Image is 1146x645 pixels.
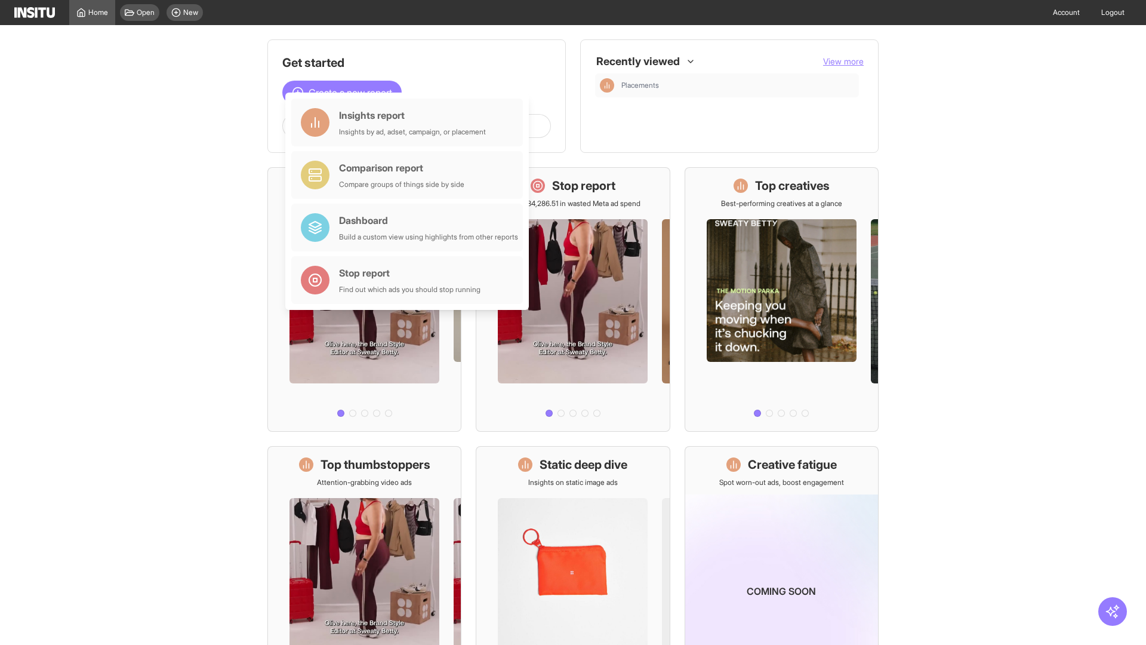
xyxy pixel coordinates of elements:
[339,161,464,175] div: Comparison report
[339,285,480,294] div: Find out which ads you should stop running
[282,81,402,105] button: Create a new report
[339,108,486,122] div: Insights report
[317,478,412,487] p: Attention-grabbing video ads
[309,85,392,100] span: Create a new report
[685,167,879,432] a: Top creativesBest-performing creatives at a glance
[267,167,461,432] a: What's live nowSee all active ads instantly
[339,266,480,280] div: Stop report
[552,177,615,194] h1: Stop report
[282,54,551,71] h1: Get started
[321,456,430,473] h1: Top thumbstoppers
[476,167,670,432] a: Stop reportSave £34,286.51 in wasted Meta ad spend
[823,56,864,66] span: View more
[823,56,864,67] button: View more
[14,7,55,18] img: Logo
[88,8,108,17] span: Home
[755,177,830,194] h1: Top creatives
[183,8,198,17] span: New
[339,180,464,189] div: Compare groups of things side by side
[506,199,640,208] p: Save £34,286.51 in wasted Meta ad spend
[528,478,618,487] p: Insights on static image ads
[339,213,518,228] div: Dashboard
[137,8,155,17] span: Open
[621,81,659,90] span: Placements
[339,127,486,137] div: Insights by ad, adset, campaign, or placement
[600,78,614,93] div: Insights
[621,81,854,90] span: Placements
[540,456,627,473] h1: Static deep dive
[721,199,842,208] p: Best-performing creatives at a glance
[339,232,518,242] div: Build a custom view using highlights from other reports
